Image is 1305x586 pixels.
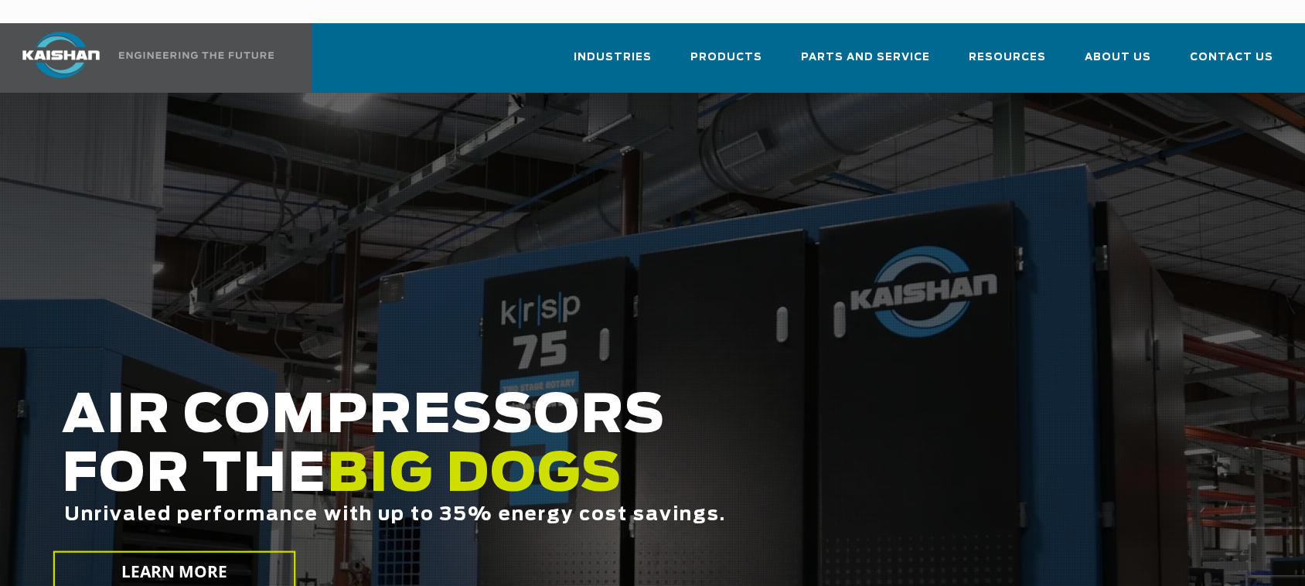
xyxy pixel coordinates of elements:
[574,49,652,66] span: Industries
[327,449,622,502] span: BIG DOGS
[690,37,762,90] a: Products
[119,52,274,59] img: Engineering the future
[969,49,1046,66] span: Resources
[3,23,277,93] a: Kaishan USA
[1190,37,1273,90] a: Contact Us
[64,506,726,524] span: Unrivaled performance with up to 35% energy cost savings.
[801,37,930,90] a: Parts and Service
[969,37,1046,90] a: Resources
[3,32,119,78] img: kaishan logo
[1190,49,1273,66] span: Contact Us
[574,37,652,90] a: Industries
[121,560,227,583] span: LEARN MORE
[801,49,930,66] span: Parts and Service
[690,49,762,66] span: Products
[1085,37,1151,90] a: About Us
[62,387,1044,574] h2: AIR COMPRESSORS FOR THE
[1085,49,1151,66] span: About Us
